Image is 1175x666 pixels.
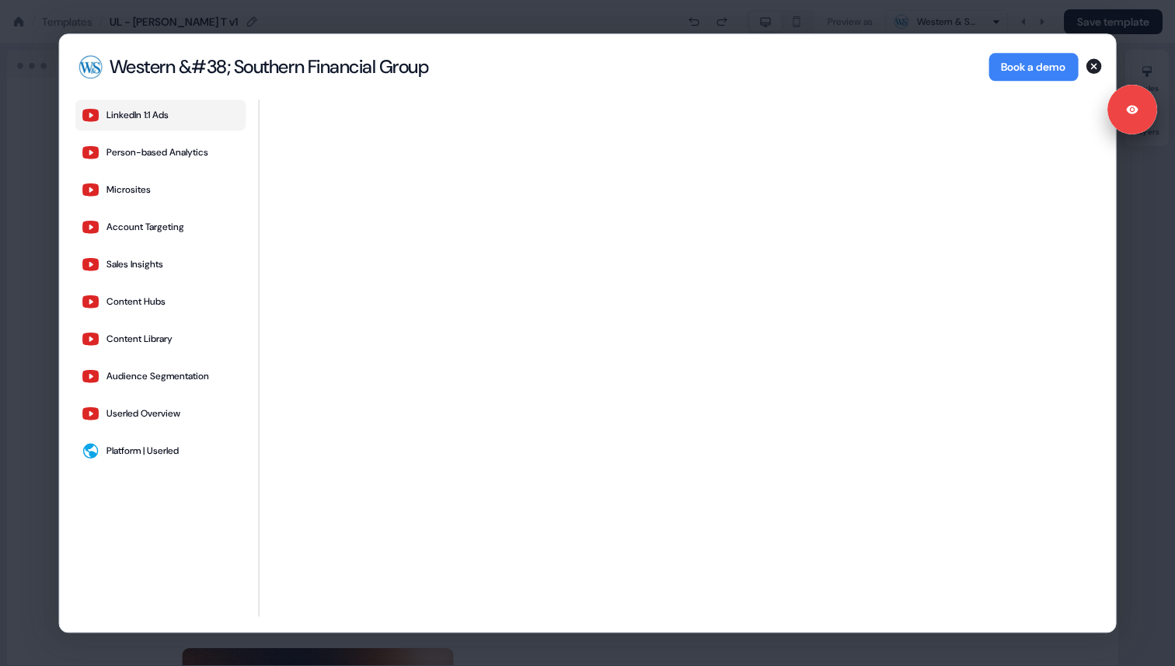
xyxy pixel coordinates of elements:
[106,333,173,345] div: Content Library
[75,174,246,205] button: Microsites
[106,407,180,420] div: Userled Overview
[988,53,1078,81] button: Book a demo
[110,55,429,78] div: Western &#38; Southern Financial Group
[106,370,209,382] div: Audience Segmentation
[106,183,151,196] div: Microsites
[106,146,208,159] div: Person-based Analytics
[75,435,246,466] button: Platform | Userled
[75,286,246,317] button: Content Hubs
[75,211,246,242] button: Account Targeting
[75,99,246,131] button: LinkedIn 1:1 Ads
[106,109,169,121] div: LinkedIn 1:1 Ads
[75,361,246,392] button: Audience Segmentation
[106,445,179,457] div: Platform | Userled
[106,295,166,308] div: Content Hubs
[106,258,163,270] div: Sales Insights
[75,137,246,168] button: Person-based Analytics
[106,221,184,233] div: Account Targeting
[75,398,246,429] button: Userled Overview
[75,323,246,354] button: Content Library
[75,249,246,280] button: Sales Insights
